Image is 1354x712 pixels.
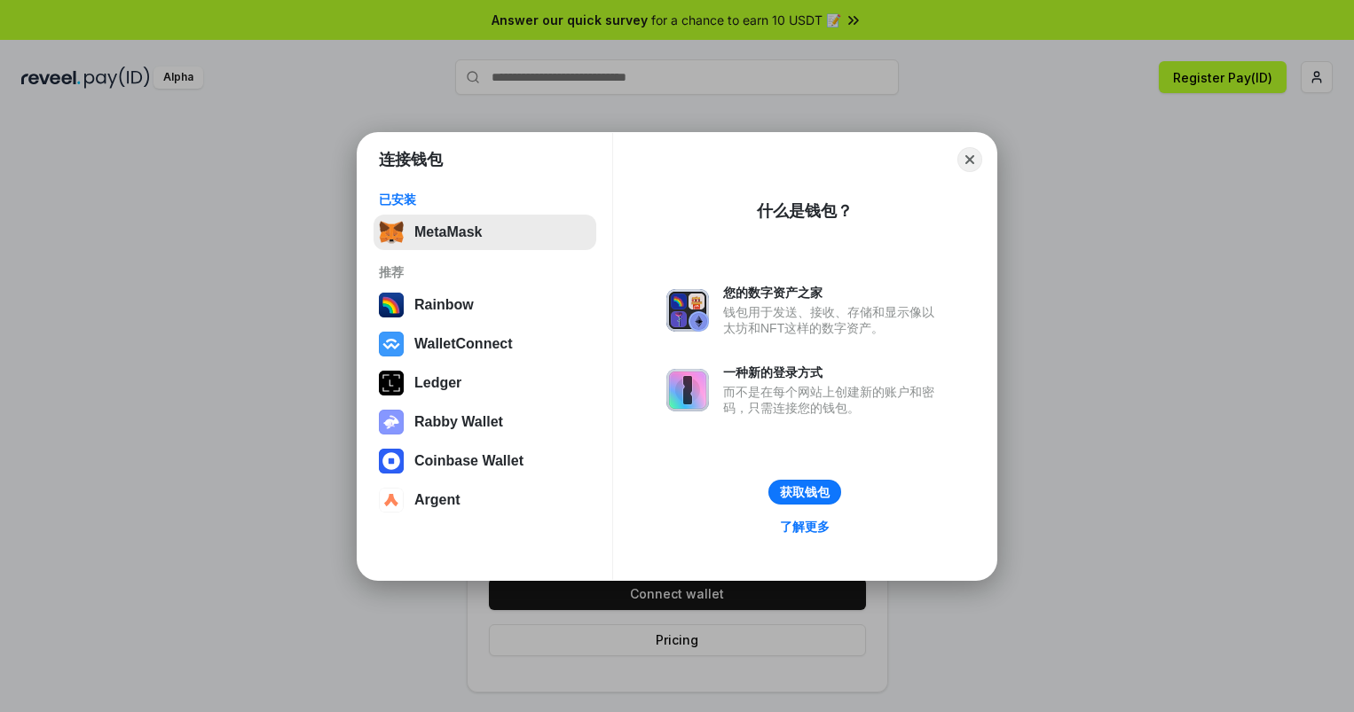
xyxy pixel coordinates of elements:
button: Rabby Wallet [374,404,596,440]
div: Rabby Wallet [414,414,503,430]
div: Coinbase Wallet [414,453,523,469]
a: 了解更多 [769,515,840,538]
div: WalletConnect [414,336,513,352]
h1: 连接钱包 [379,149,443,170]
div: 一种新的登录方式 [723,364,943,380]
div: 了解更多 [780,519,830,535]
button: WalletConnect [374,326,596,362]
img: svg+xml,%3Csvg%20width%3D%2228%22%20height%3D%2228%22%20viewBox%3D%220%200%2028%2028%22%20fill%3D... [379,488,404,512]
img: svg+xml,%3Csvg%20xmlns%3D%22http%3A%2F%2Fwww.w3.org%2F2000%2Fsvg%22%20width%3D%2228%22%20height%3... [379,371,404,395]
button: 获取钱包 [768,480,841,505]
div: 您的数字资产之家 [723,285,943,301]
img: svg+xml,%3Csvg%20xmlns%3D%22http%3A%2F%2Fwww.w3.org%2F2000%2Fsvg%22%20fill%3D%22none%22%20viewBox... [666,369,709,411]
button: MetaMask [374,215,596,250]
div: Argent [414,492,461,508]
button: Close [957,147,982,172]
img: svg+xml,%3Csvg%20fill%3D%22none%22%20height%3D%2233%22%20viewBox%3D%220%200%2035%2033%22%20width%... [379,220,404,245]
div: 钱包用于发送、接收、存储和显示像以太坊和NFT这样的数字资产。 [723,304,943,336]
div: Rainbow [414,297,474,313]
img: svg+xml,%3Csvg%20xmlns%3D%22http%3A%2F%2Fwww.w3.org%2F2000%2Fsvg%22%20fill%3D%22none%22%20viewBox... [379,410,404,434]
img: svg+xml,%3Csvg%20width%3D%2228%22%20height%3D%2228%22%20viewBox%3D%220%200%2028%2028%22%20fill%3D... [379,449,404,473]
button: Rainbow [374,287,596,323]
div: 推荐 [379,264,591,280]
div: 获取钱包 [780,484,830,500]
div: 已安装 [379,192,591,207]
div: 而不是在每个网站上创建新的账户和密码，只需连接您的钱包。 [723,384,943,416]
button: Argent [374,482,596,518]
button: Coinbase Wallet [374,443,596,479]
img: svg+xml,%3Csvg%20width%3D%2228%22%20height%3D%2228%22%20viewBox%3D%220%200%2028%2028%22%20fill%3D... [379,332,404,356]
img: svg+xml,%3Csvg%20width%3D%22120%22%20height%3D%22120%22%20viewBox%3D%220%200%20120%20120%22%20fil... [379,293,404,317]
img: svg+xml,%3Csvg%20xmlns%3D%22http%3A%2F%2Fwww.w3.org%2F2000%2Fsvg%22%20fill%3D%22none%22%20viewBox... [666,289,709,332]
div: Ledger [414,375,461,391]
div: MetaMask [414,224,482,240]
button: Ledger [374,365,596,401]
div: 什么是钱包？ [757,200,853,222]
